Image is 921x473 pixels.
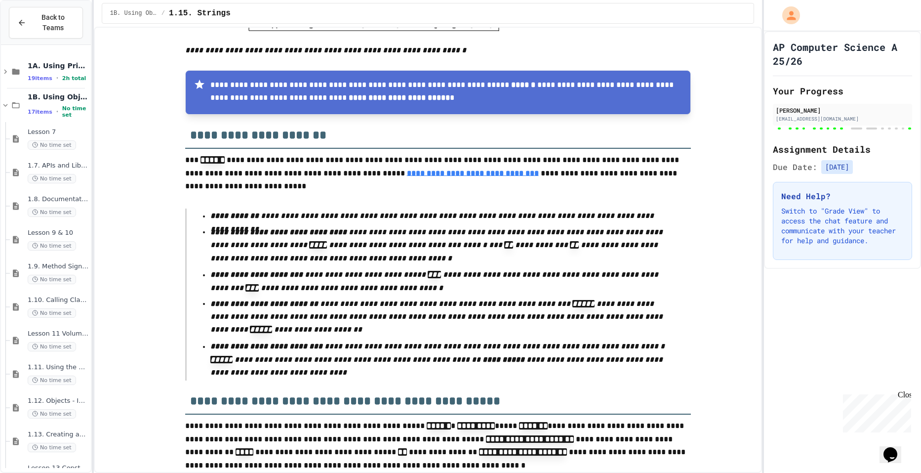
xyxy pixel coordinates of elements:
[776,115,909,123] div: [EMAIL_ADDRESS][DOMAIN_NAME]
[28,61,89,70] span: 1A. Using Primitives
[28,128,89,136] span: Lesson 7
[28,464,89,473] span: Lesson 13 Constructors
[28,162,89,170] span: 1.7. APIs and Libraries
[28,330,89,338] span: Lesson 11 Volume, Distance, & Quadratic Formula
[28,430,89,439] span: 1.13. Creating and Initializing Objects: Constructors
[9,7,83,39] button: Back to Teams
[28,229,89,237] span: Lesson 9 & 10
[28,262,89,271] span: 1.9. Method Signatures
[28,92,89,101] span: 1B. Using Objects and Methods
[821,160,853,174] span: [DATE]
[28,443,76,452] span: No time set
[161,9,165,17] span: /
[32,12,75,33] span: Back to Teams
[4,4,68,63] div: Chat with us now!Close
[28,376,76,385] span: No time set
[28,109,52,115] span: 17 items
[56,108,58,116] span: •
[62,75,86,82] span: 2h total
[773,161,817,173] span: Due Date:
[839,390,911,432] iframe: chat widget
[781,206,904,246] p: Switch to "Grade View" to access the chat feature and communicate with your teacher for help and ...
[28,397,89,405] span: 1.12. Objects - Instances of Classes
[28,275,76,284] span: No time set
[62,105,89,118] span: No time set
[776,106,909,115] div: [PERSON_NAME]
[773,142,912,156] h2: Assignment Details
[28,342,76,351] span: No time set
[28,75,52,82] span: 19 items
[28,409,76,419] span: No time set
[28,208,76,217] span: No time set
[28,241,76,251] span: No time set
[110,9,158,17] span: 1B. Using Objects and Methods
[773,40,912,68] h1: AP Computer Science A 25/26
[773,84,912,98] h2: Your Progress
[28,174,76,183] span: No time set
[28,140,76,150] span: No time set
[781,190,904,202] h3: Need Help?
[28,363,89,372] span: 1.11. Using the Math Class
[28,195,89,204] span: 1.8. Documentation with Comments and Preconditions
[28,296,89,304] span: 1.10. Calling Class Methods
[56,74,58,82] span: •
[772,4,802,27] div: My Account
[880,433,911,463] iframe: chat widget
[169,7,231,19] span: 1.15. Strings
[28,308,76,318] span: No time set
